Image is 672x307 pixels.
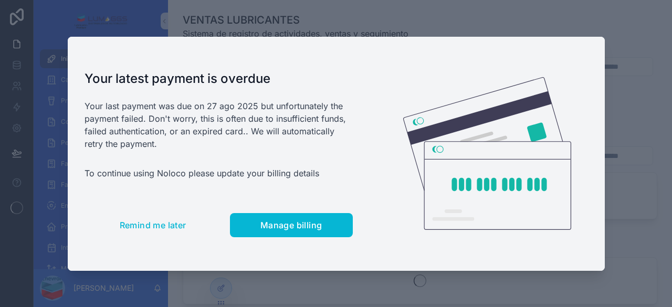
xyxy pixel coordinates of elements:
p: Your last payment was due on 27 ago 2025 but unfortunately the payment failed. Don't worry, this ... [85,100,353,150]
button: Manage billing [230,213,353,237]
span: Remind me later [120,220,186,230]
h1: Your latest payment is overdue [85,70,353,87]
img: Credit card illustration [403,77,571,230]
button: Remind me later [85,213,222,237]
span: Manage billing [260,220,322,230]
p: To continue using Noloco please update your billing details [85,167,353,179]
